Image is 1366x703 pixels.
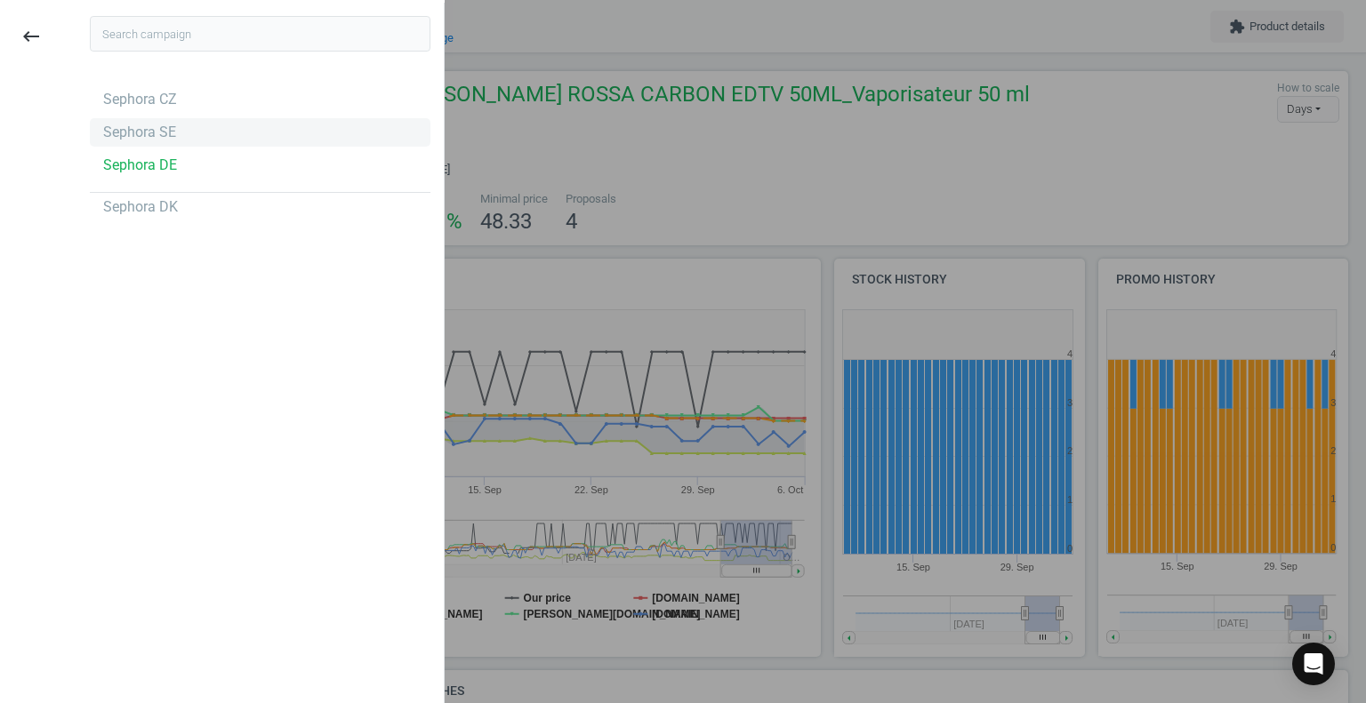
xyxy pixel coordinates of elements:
div: Sephora DK [103,197,178,217]
input: Search campaign [90,16,430,52]
div: Sephora SE [103,123,176,142]
div: Sephora DE [103,156,177,175]
div: Sephora CZ [103,90,177,109]
div: Open Intercom Messenger [1292,643,1335,685]
button: keyboard_backspace [11,16,52,58]
i: keyboard_backspace [20,26,42,47]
